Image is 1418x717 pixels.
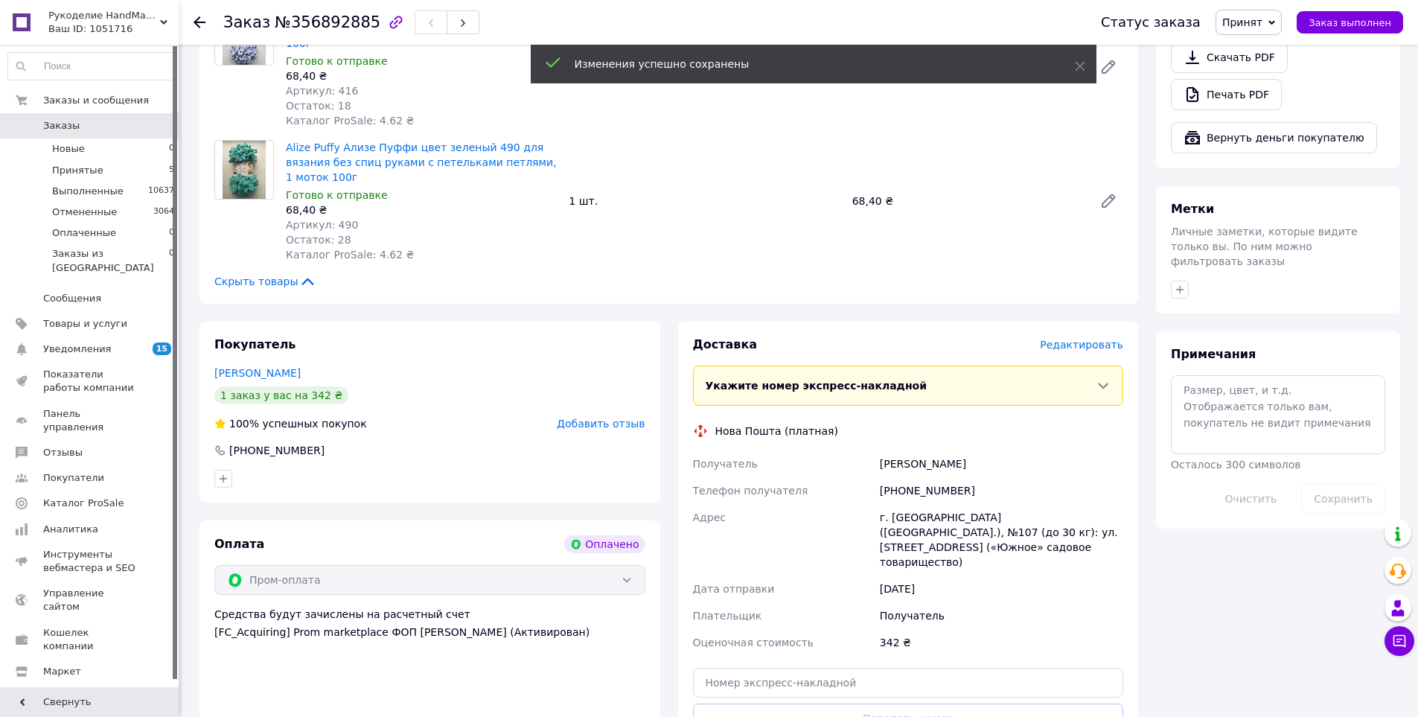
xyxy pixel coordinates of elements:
div: [PERSON_NAME] [877,450,1126,477]
div: [FC_Acquiring] Prom marketplace ФОП [PERSON_NAME] (Активирован) [214,625,645,640]
span: Телефон получателя [693,485,808,497]
span: Покупатель [214,337,296,351]
button: Вернуть деньги покупателю [1171,122,1377,153]
span: Отмененные [52,205,117,219]
span: Заказы [43,119,80,133]
a: Скачать PDF [1171,42,1288,73]
span: Скрыть товары [214,274,316,289]
span: Новые [52,142,85,156]
div: Оплачено [564,535,645,553]
span: Артикул: 490 [286,219,358,231]
span: Рукоделие HandMade интернет магазин [48,9,160,22]
span: Уведомления [43,342,111,356]
button: Чат с покупателем [1385,626,1414,656]
button: Заказ выполнен [1297,11,1403,34]
span: Доставка [693,337,758,351]
span: Покупатели [43,471,104,485]
span: Артикул: 416 [286,85,358,97]
span: Кошелек компании [43,626,138,653]
span: Управление сайтом [43,587,138,614]
span: 0 [169,226,174,240]
span: 15 [153,342,171,355]
span: 0 [169,247,174,274]
span: Получатель [693,458,758,470]
div: Статус заказа [1101,15,1201,30]
span: Метки [1171,202,1214,216]
span: Маркет [43,665,81,678]
span: Редактировать [1040,339,1123,351]
div: [PHONE_NUMBER] [228,443,326,458]
span: Каталог ProSale: 4.62 ₴ [286,249,414,261]
div: 1 шт. [563,191,846,211]
img: Alize Puffy Ализе Пуффи цвет зеленый 490 для вязания без спиц руками с петельками петлями, 1 мото... [223,141,266,199]
span: Остаток: 18 [286,100,351,112]
span: Личные заметки, которые видите только вы. По ним можно фильтровать заказы [1171,226,1358,267]
div: Изменения успешно сохранены [575,57,1038,71]
span: Принят [1222,16,1262,28]
span: Готово к отправке [286,189,388,201]
span: №356892885 [275,13,380,31]
span: Каталог ProSale [43,497,124,510]
span: Отзывы [43,446,83,459]
span: Сообщения [43,292,101,305]
span: Готово к отправке [286,55,388,67]
span: 5 [169,164,174,177]
input: Поиск [8,53,175,80]
span: Заказы из [GEOGRAPHIC_DATA] [52,247,169,274]
div: 1 заказ у вас на 342 ₴ [214,386,348,404]
a: Печать PDF [1171,79,1282,110]
div: 68,40 ₴ [846,191,1088,211]
span: Инструменты вебмастера и SEO [43,548,138,575]
div: [DATE] [877,576,1126,602]
div: Получатель [877,602,1126,629]
span: Укажите номер экспресс-накладной [706,380,927,392]
span: Каталог ProSale: 4.62 ₴ [286,115,414,127]
div: Средства будут зачислены на расчетный счет [214,607,645,640]
div: [PHONE_NUMBER] [877,477,1126,504]
span: 3064 [153,205,174,219]
span: Панель управления [43,407,138,434]
a: Alize Puffy Ализе Пуффи цвет зеленый 490 для вязания без спиц руками с петельками петлями, 1 мото... [286,141,557,183]
span: Товары и услуги [43,317,127,331]
span: Заказы и сообщения [43,94,149,107]
span: Примечания [1171,347,1256,361]
span: Аналитика [43,523,98,536]
a: Редактировать [1093,52,1123,82]
input: Номер экспресс-накладной [693,668,1124,698]
span: Добавить отзыв [557,418,645,430]
span: Оценочная стоимость [693,637,814,649]
span: Дата отправки [693,583,775,595]
div: успешных покупок [214,416,367,431]
span: Адрес [693,512,726,523]
span: 0 [169,142,174,156]
div: Ваш ID: 1051716 [48,22,179,36]
span: 10637 [148,185,174,198]
div: Вернуться назад [194,15,205,30]
span: Заказ выполнен [1309,17,1391,28]
span: Принятые [52,164,103,177]
a: Редактировать [1093,186,1123,216]
span: Плательщик [693,610,762,622]
a: [PERSON_NAME] [214,367,301,379]
span: Оплаченные [52,226,116,240]
span: Оплата [214,537,264,551]
div: 68,40 ₴ [286,203,557,217]
span: Заказ [223,13,270,31]
span: Выполненные [52,185,124,198]
div: г. [GEOGRAPHIC_DATA] ([GEOGRAPHIC_DATA].), №107 (до 30 кг): ул. [STREET_ADDRESS] («Южное» садовое... [877,504,1126,576]
div: Нова Пошта (платная) [712,424,842,439]
span: 100% [229,418,259,430]
span: Остаток: 28 [286,234,351,246]
span: Осталось 300 символов [1171,459,1300,471]
div: 68,40 ₴ [286,68,557,83]
span: Показатели работы компании [43,368,138,395]
div: 342 ₴ [877,629,1126,656]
